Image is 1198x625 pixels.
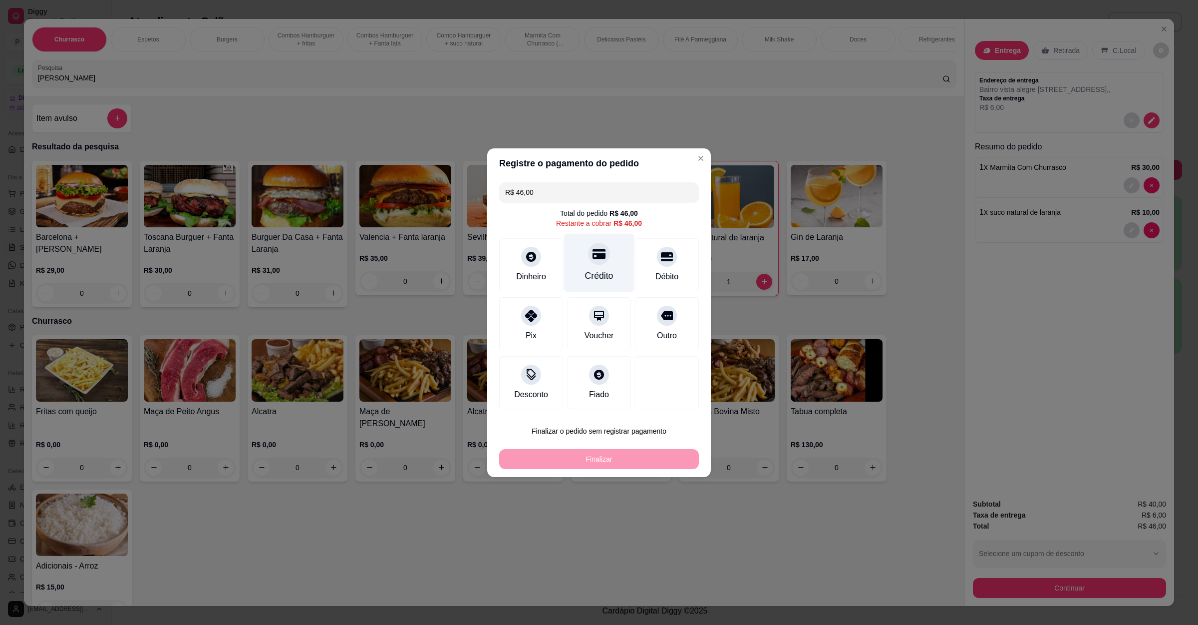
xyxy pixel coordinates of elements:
button: Finalizar o pedido sem registrar pagamento [499,421,699,441]
button: Close [693,150,709,166]
div: Voucher [585,330,614,342]
div: Pix [526,330,537,342]
div: Outro [657,330,677,342]
div: Crédito [585,269,613,282]
div: Desconto [514,389,548,401]
header: Registre o pagamento do pedido [487,148,711,178]
div: R$ 46,00 [613,218,642,228]
div: Total do pedido [560,208,638,218]
div: R$ 46,00 [609,208,638,218]
div: Débito [655,271,678,283]
input: Ex.: hambúrguer de cordeiro [505,182,693,202]
div: Dinheiro [516,271,546,283]
div: Restante a cobrar [556,218,642,228]
div: Fiado [589,389,609,401]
